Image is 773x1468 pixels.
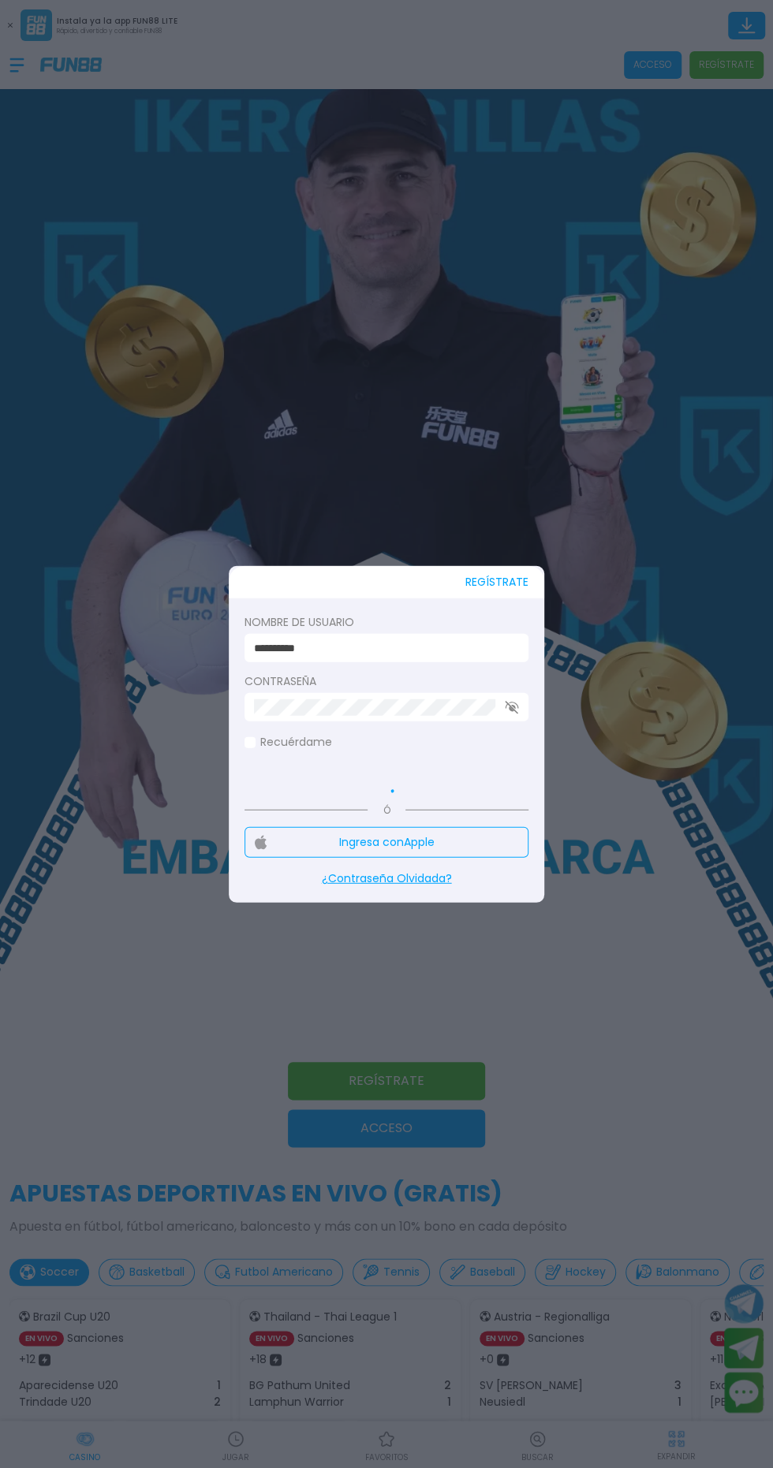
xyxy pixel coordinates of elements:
[245,827,528,858] button: Ingresa conApple
[245,734,332,751] label: Recuérdame
[245,614,528,631] label: Nombre de usuario
[245,870,528,887] p: ¿Contraseña Olvidada?
[245,803,528,818] p: Ó
[465,566,528,598] button: REGÍSTRATE
[245,673,528,690] label: Contraseña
